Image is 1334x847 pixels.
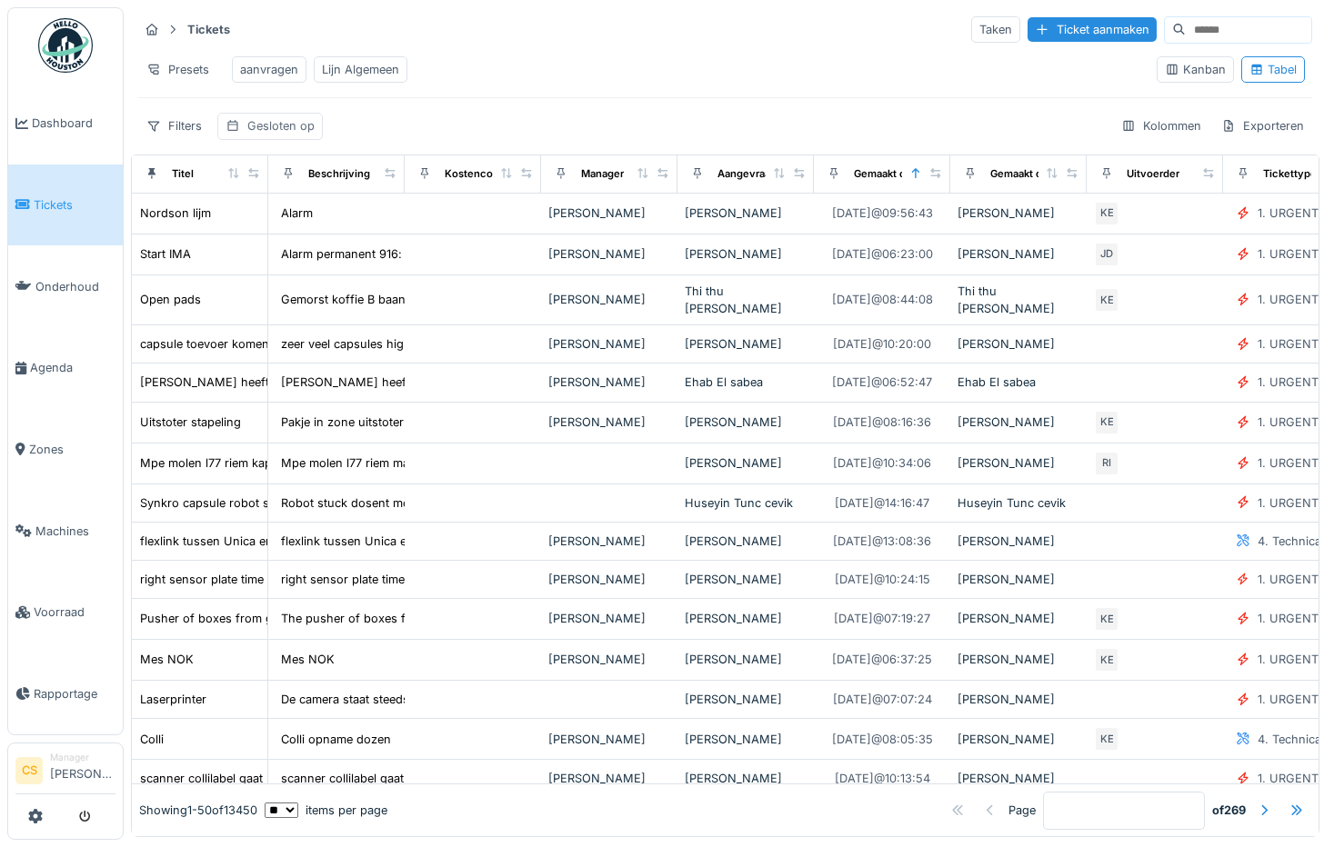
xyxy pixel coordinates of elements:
div: [DATE] @ 10:20:00 [833,335,931,353]
div: Ehab El sabea [958,374,1079,391]
div: Kanban [1165,61,1226,78]
div: [DATE] @ 13:08:36 [833,533,931,550]
div: [PERSON_NAME] [685,610,807,627]
div: Ticket aanmaken [1028,17,1157,42]
div: [PERSON_NAME] [548,291,670,308]
div: [PERSON_NAME] [548,770,670,787]
div: [PERSON_NAME] [548,731,670,748]
div: KE [1094,287,1119,313]
img: Badge_color-CXgf-gQk.svg [38,18,93,73]
div: [PERSON_NAME] [548,335,670,353]
a: Onderhoud [8,245,123,327]
div: De camera staat steeds in het rood Opschrift i... [281,691,547,708]
div: [PERSON_NAME] [958,610,1079,627]
div: [DATE] @ 08:16:36 [833,414,931,431]
div: Taken [971,16,1020,43]
div: Manager [581,166,624,182]
div: Mpe molen l77 riem maalrollen tanden weg. [281,454,521,472]
a: Rapportage [8,653,123,735]
div: Titel [172,166,194,182]
div: [PERSON_NAME] [548,571,670,588]
div: [DATE] @ 07:07:24 [833,691,932,708]
div: Gemorst koffie B baan 5 & 6 [281,291,438,308]
div: [PERSON_NAME] [685,691,807,708]
div: [DATE] @ 06:37:25 [832,651,932,668]
div: [PERSON_NAME] [685,204,807,222]
div: KE [1094,726,1119,752]
div: [PERSON_NAME] [548,414,670,431]
div: Uitvoerder [1127,166,1179,182]
div: Gemaakt op [854,166,912,182]
div: [DATE] @ 07:19:27 [834,610,930,627]
div: Aangevraagd door [717,166,808,182]
span: Rapportage [34,685,115,703]
div: right sensor plate time out [140,571,286,588]
div: JD [1094,242,1119,267]
div: Mpe molen l77 riem kapot [140,454,283,472]
div: [PERSON_NAME] [685,571,807,588]
div: Filters [138,113,210,139]
div: [DATE] @ 10:24:15 [835,571,930,588]
strong: Tickets [180,21,237,38]
div: [PERSON_NAME] heeft een extra sneetje in zak [281,374,544,391]
a: Zones [8,409,123,491]
div: KE [1094,647,1119,673]
div: [DATE] @ 06:52:47 [832,374,932,391]
span: Dashboard [32,115,115,132]
div: Synkro capsule robot stuck [140,494,293,512]
div: Nordson lijm [140,204,211,222]
div: Gemaakt door [990,166,1058,182]
div: Exporteren [1213,113,1312,139]
div: KE [1094,410,1119,435]
div: [DATE] @ 06:23:00 [832,245,933,263]
div: flexlink tussen Unica en 577 maakt een vies lawaai [140,533,419,550]
a: Machines [8,490,123,572]
div: Robot stuck dosent move [281,494,423,512]
div: [PERSON_NAME] heeft een extra sneetje in zak [140,374,403,391]
div: items per page [265,802,387,819]
div: [PERSON_NAME] [685,533,807,550]
div: Colli opname dozen [281,731,391,748]
div: Pakje in zone uitstoter stapeling [281,414,457,431]
div: Gesloten op [247,117,315,135]
div: Mes NOK [140,651,194,668]
div: [PERSON_NAME] [958,533,1079,550]
div: [DATE] @ 09:56:43 [832,204,933,222]
div: Tabel [1249,61,1297,78]
div: [PERSON_NAME] [958,245,1079,263]
div: Laserprinter [140,691,206,708]
div: flexlink tussen Unica en 577 maakt een vies law... [281,533,555,550]
span: Onderhoud [35,278,115,295]
div: capsule toevoer komen cups dubbel of geen cups in mal [140,335,456,353]
div: Tickettype [1263,166,1317,182]
span: Zones [29,441,115,458]
a: Voorraad [8,572,123,653]
div: [PERSON_NAME] [685,454,807,472]
div: Uitstoter stapeling [140,414,241,431]
div: [PERSON_NAME] [958,454,1079,472]
div: Ehab El sabea [685,374,807,391]
li: [PERSON_NAME] [50,751,115,790]
div: [PERSON_NAME] [958,204,1079,222]
div: Mes NOK [281,651,335,668]
div: Page [1008,802,1036,819]
div: Colli [140,731,164,748]
div: Kostencode [445,166,506,182]
div: [PERSON_NAME] [548,651,670,668]
div: KE [1094,606,1119,632]
div: [DATE] @ 08:05:35 [832,731,933,748]
div: [PERSON_NAME] [958,651,1079,668]
div: Thi thu [PERSON_NAME] [958,283,1079,317]
div: [PERSON_NAME] [685,651,807,668]
div: [PERSON_NAME] [548,533,670,550]
a: Dashboard [8,83,123,164]
div: [PERSON_NAME] [548,245,670,263]
a: Agenda [8,327,123,409]
div: [PERSON_NAME] [958,731,1079,748]
div: Showing 1 - 50 of 13450 [139,802,257,819]
li: CS [15,757,43,784]
div: aanvragen [240,61,298,78]
div: [PERSON_NAME] [958,691,1079,708]
div: zeer veel capsules high after denester , [281,335,499,353]
div: [PERSON_NAME] [548,374,670,391]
